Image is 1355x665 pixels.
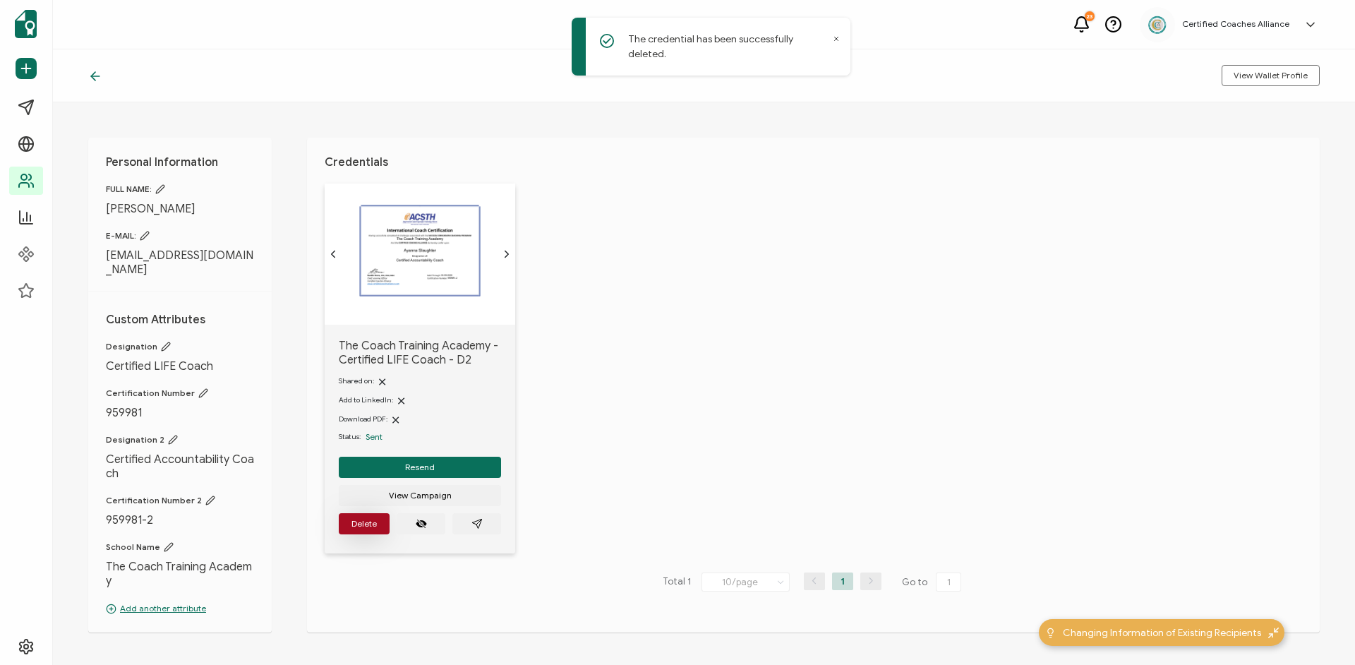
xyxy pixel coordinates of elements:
button: View Campaign [339,485,501,506]
span: [PERSON_NAME] [106,202,254,216]
h1: Custom Attributes [106,313,254,327]
span: Designation [106,341,254,352]
h5: Certified Coaches Alliance [1182,19,1289,29]
ion-icon: chevron forward outline [501,248,512,260]
span: Changing Information of Existing Recipients [1063,625,1261,640]
img: minimize-icon.svg [1268,628,1279,638]
p: Add another attribute [106,602,254,615]
span: Certification Number [106,388,254,399]
span: The Coach Training Academy [106,560,254,588]
span: Shared on: [339,376,374,385]
span: School Name [106,541,254,553]
span: Status: [339,431,361,443]
img: sertifier-logomark-colored.svg [15,10,37,38]
span: E-MAIL: [106,230,254,241]
span: Resend [405,463,435,472]
span: Sent [366,431,383,442]
button: Resend [339,457,501,478]
span: Download PDF: [339,414,387,424]
ion-icon: chevron back outline [327,248,339,260]
div: 23 [1085,11,1095,21]
span: Add to LinkedIn: [339,395,393,405]
span: View Campaign [389,491,452,500]
ion-icon: paper plane outline [471,518,483,529]
span: 959981-2 [106,513,254,527]
span: Designation 2 [106,434,254,445]
img: 2aa27aa7-df99-43f9-bc54-4d90c804c2bd.png [1147,14,1168,35]
span: The Coach Training Academy - Certified LIFE Coach - D2 [339,339,501,367]
span: 959981 [106,406,254,420]
span: Certification Number 2 [106,495,254,506]
button: Delete [339,513,390,534]
span: View Wallet Profile [1234,71,1308,80]
button: View Wallet Profile [1222,65,1320,86]
ion-icon: eye off [416,518,427,529]
span: Total 1 [663,573,691,592]
span: [EMAIL_ADDRESS][DOMAIN_NAME] [106,248,254,277]
iframe: Chat Widget [1284,597,1355,665]
h1: Credentials [325,155,1302,169]
span: Go to [902,573,964,592]
span: FULL NAME: [106,184,254,195]
p: The credential has been successfully deleted. [628,32,829,61]
input: Select [701,573,790,592]
li: 1 [832,573,853,590]
span: Certified LIFE Coach [106,359,254,373]
span: Delete [351,520,377,528]
span: Certified Accountability Coach [106,453,254,481]
h1: Personal Information [106,155,254,169]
